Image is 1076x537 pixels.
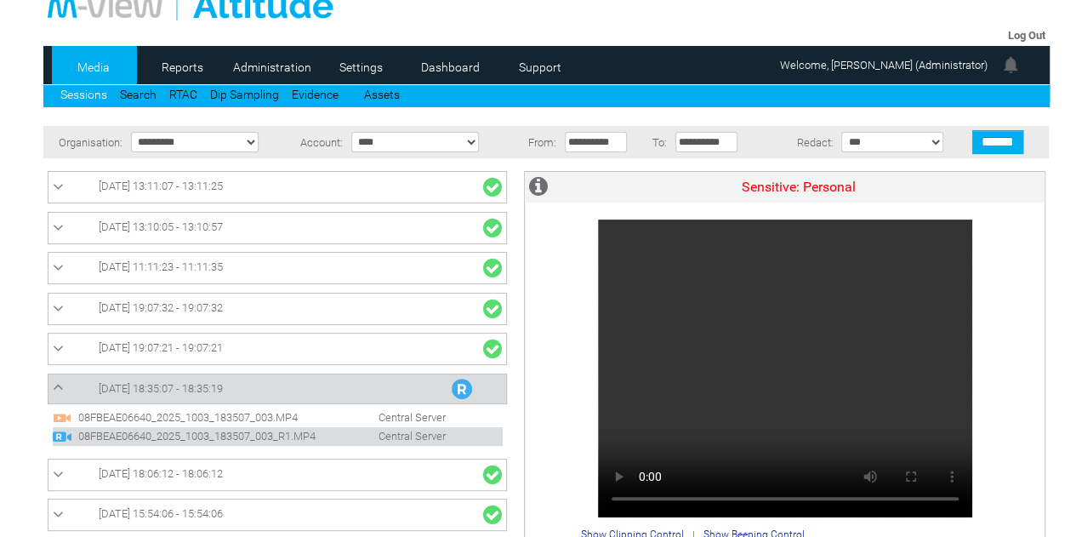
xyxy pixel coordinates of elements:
[99,382,223,395] span: [DATE] 18:35:07 - 18:35:19
[552,172,1045,203] td: Sensitive: Personal
[320,54,402,80] a: Settings
[518,126,561,158] td: From:
[754,126,837,158] td: Redact:
[53,464,502,486] a: [DATE] 18:06:12 - 18:06:12
[60,88,107,101] a: Sessions
[288,126,348,158] td: Account:
[452,379,472,399] img: R_Indication.svg
[1000,54,1021,75] img: bell24.png
[53,429,454,442] a: 08FBEAE06640_2025_1003_183507_003_R1.MP4 Central Server
[43,126,127,158] td: Organisation:
[53,338,502,360] a: [DATE] 19:07:21 - 19:07:21
[169,88,197,101] a: RTAC
[644,126,671,158] td: To:
[53,408,71,427] img: video24_pre.svg
[292,88,339,101] a: Evidence
[120,88,157,101] a: Search
[780,59,988,71] span: Welcome, [PERSON_NAME] (Administrator)
[52,54,134,80] a: Media
[53,217,502,239] a: [DATE] 13:10:05 - 13:10:57
[53,427,71,446] img: R_regular.svg
[364,88,400,101] a: Assets
[336,411,454,424] span: Central Server
[99,220,223,233] span: [DATE] 13:10:05 - 13:10:57
[74,430,333,443] span: 08FBEAE06640_2025_1003_183507_003_R1.MP4
[99,301,223,314] span: [DATE] 19:07:32 - 19:07:32
[99,507,223,520] span: [DATE] 15:54:06 - 15:54:06
[99,467,223,480] span: [DATE] 18:06:12 - 18:06:12
[99,180,223,192] span: [DATE] 13:11:07 - 13:11:25
[498,54,581,80] a: Support
[53,298,502,320] a: [DATE] 19:07:32 - 19:07:32
[336,430,454,443] span: Central Server
[53,176,502,198] a: [DATE] 13:11:07 - 13:11:25
[141,54,224,80] a: Reports
[53,379,502,399] a: [DATE] 18:35:07 - 18:35:19
[231,54,313,80] a: Administration
[53,410,454,423] a: 08FBEAE06640_2025_1003_183507_003.MP4 Central Server
[99,260,223,273] span: [DATE] 11:11:23 - 11:11:35
[99,341,223,354] span: [DATE] 19:07:21 - 19:07:21
[1008,29,1045,42] a: Log Out
[210,88,279,101] a: Dip Sampling
[53,504,502,526] a: [DATE] 15:54:06 - 15:54:06
[74,411,333,424] span: 08FBEAE06640_2025_1003_183507_003.MP4
[409,54,492,80] a: Dashboard
[53,257,502,279] a: [DATE] 11:11:23 - 11:11:35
